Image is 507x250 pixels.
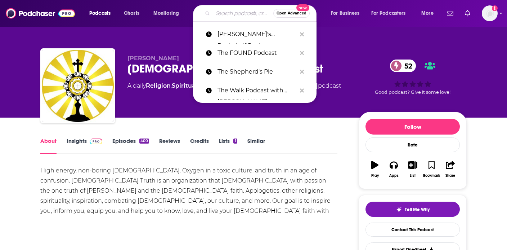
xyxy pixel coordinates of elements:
button: open menu [84,8,120,19]
a: InsightsPodchaser Pro [67,137,102,154]
a: About [40,137,57,154]
span: 52 [397,60,416,72]
button: Open AdvancedNew [273,9,310,18]
input: Search podcasts, credits, & more... [213,8,273,19]
svg: Add a profile image [492,5,498,11]
img: Catholic Truth Podcast [42,50,114,122]
a: [PERSON_NAME]'s Bookshelf Reviews Podcast [193,25,317,44]
a: The Shepherd's Pie [193,62,317,81]
a: Charts [119,8,144,19]
a: Similar [247,137,265,154]
a: Show notifications dropdown [444,7,456,19]
button: Follow [365,119,460,135]
a: Reviews [159,137,180,154]
button: Bookmark [422,156,441,182]
img: User Profile [482,5,498,21]
a: Show notifications dropdown [462,7,473,19]
a: Spirituality [172,82,205,89]
div: Bookmark [423,174,440,178]
a: Credits [190,137,209,154]
div: 52Good podcast? Give it some love! [359,55,467,100]
img: Podchaser Pro [90,139,102,144]
div: High energy, non-boring [DEMOGRAPHIC_DATA]. Oxygen in a toxic culture, and truth in an age of con... [40,166,337,226]
div: Search podcasts, credits, & more... [200,5,323,22]
a: Contact This Podcast [365,223,460,237]
button: Share [441,156,460,182]
a: Religion [146,82,171,89]
div: 400 [139,139,149,144]
span: , [171,82,172,89]
a: 52 [390,60,416,72]
img: tell me why sparkle [396,207,402,212]
div: Rate [365,137,460,152]
div: Share [445,174,455,178]
button: Play [365,156,384,182]
img: Podchaser - Follow, Share and Rate Podcasts [6,6,75,20]
p: Amy's Bookshelf Reviews Podcast [217,25,296,44]
a: Lists1 [219,137,237,154]
span: For Business [331,8,359,18]
a: The Walk Podcast with [PERSON_NAME] [193,81,317,100]
p: The Walk Podcast with John I. Snyder [217,81,296,100]
span: More [421,8,434,18]
p: The FOUND Podcast [217,44,296,62]
div: 1 [233,139,237,144]
button: open menu [326,8,368,19]
div: Play [371,174,379,178]
div: A daily podcast [127,82,341,90]
button: open menu [367,8,416,19]
span: [PERSON_NAME] [127,55,179,62]
span: Charts [124,8,139,18]
button: Show profile menu [482,5,498,21]
span: Podcasts [89,8,111,18]
span: For Podcasters [371,8,406,18]
button: List [403,156,422,182]
span: Logged in as antonettefrontgate [482,5,498,21]
span: Open Advanced [277,12,306,15]
span: New [296,4,309,11]
button: open menu [416,8,443,19]
button: tell me why sparkleTell Me Why [365,202,460,217]
div: Apps [389,174,399,178]
a: Episodes400 [112,137,149,154]
a: The FOUND Podcast [193,44,317,62]
p: The Shepherd's Pie [217,62,296,81]
button: Apps [384,156,403,182]
span: Good podcast? Give it some love! [375,89,450,95]
button: open menu [148,8,188,19]
span: Tell Me Why [405,207,430,212]
div: List [410,174,416,178]
span: Monitoring [153,8,179,18]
